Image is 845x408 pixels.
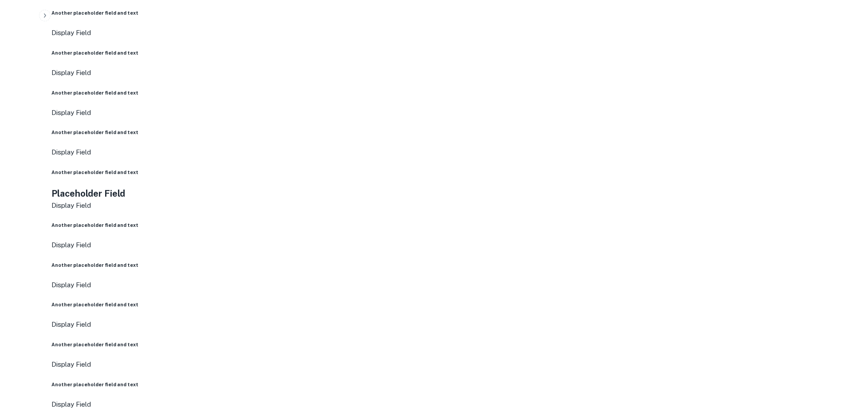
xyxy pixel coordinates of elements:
[51,89,838,96] h6: Another placeholder field and text
[51,9,838,16] h6: Another placeholder field and text
[51,301,838,308] h6: Another placeholder field and text
[51,261,838,269] h6: Another placeholder field and text
[51,49,838,56] h6: Another placeholder field and text
[51,147,838,158] p: Display Field
[51,319,838,330] p: Display Field
[51,200,838,211] p: Display Field
[801,337,845,380] iframe: Chat Widget
[51,280,838,290] p: Display Field
[51,222,838,229] h6: Another placeholder field and text
[51,28,838,38] p: Display Field
[51,187,838,200] h5: Placeholder Field
[51,107,838,118] p: Display Field
[51,169,838,176] h6: Another placeholder field and text
[51,67,838,78] p: Display Field
[51,129,838,136] h6: Another placeholder field and text
[51,240,838,250] p: Display Field
[51,341,838,348] h6: Another placeholder field and text
[51,359,838,370] p: Display Field
[51,381,838,388] h6: Another placeholder field and text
